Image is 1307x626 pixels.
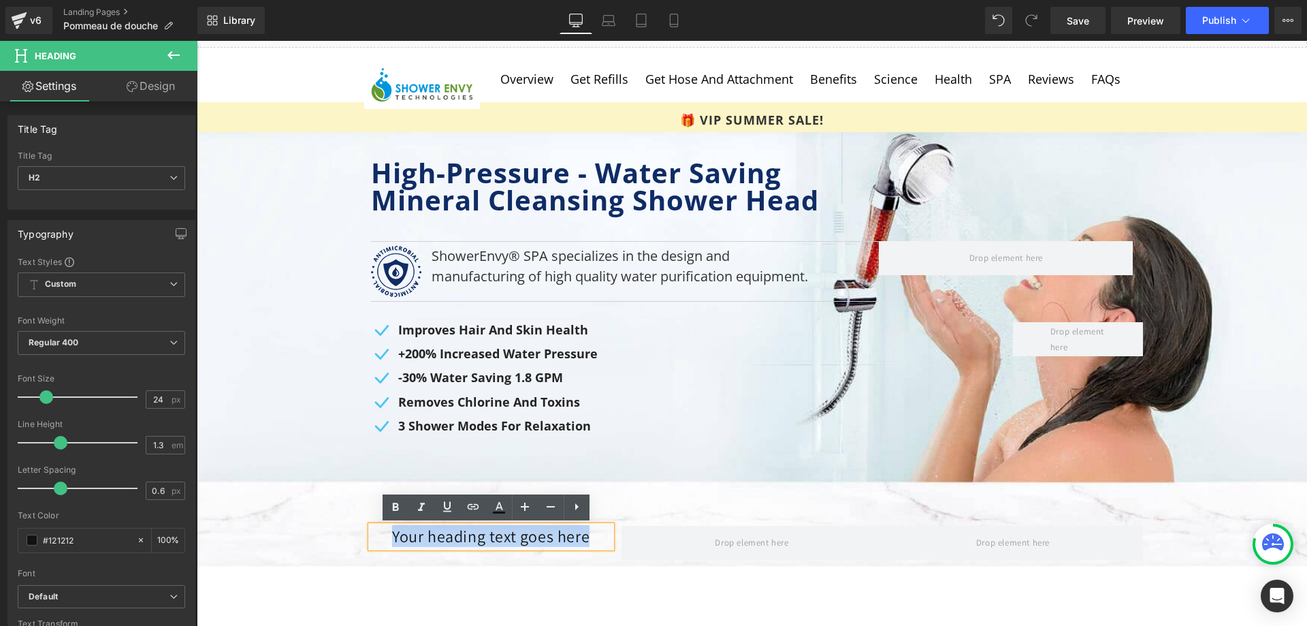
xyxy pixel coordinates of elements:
h2: Your heading text goes here [174,485,415,506]
a: v6 [5,7,52,34]
button: More [1274,7,1302,34]
div: Font Weight [18,316,185,326]
a: Design [101,71,200,101]
p: ​Improves Hair And Skin Health [201,281,401,297]
a: FAQs [888,20,931,57]
p: 🎁 VIP SUMMER SALE! [164,72,947,87]
div: Font Size [18,374,185,384]
p: ​+200% Increased Water Pressure [201,305,401,321]
div: Line Height [18,420,185,429]
a: Get Hose And Attachment [442,20,603,57]
span: px [172,486,183,495]
div: Open Intercom Messenger [1261,580,1293,612]
a: Get Refills [367,20,438,57]
div: % [152,529,184,552]
p: ​-30% Water Saving 1.8 GPM [201,329,401,345]
span: Pommeau de douche [63,20,158,31]
span: Save [1067,14,1089,28]
p: ShowerEnvy® SPA specializes in the design and manufacturing of high quality water purification eq... [235,205,615,246]
input: Color [43,533,130,548]
button: Redo [1018,7,1045,34]
b: H2 [29,172,40,183]
i: Default [29,591,58,603]
a: New Library [197,7,265,34]
a: Landing Pages [63,7,197,18]
div: Text Color [18,511,185,520]
a: Mobile [658,7,690,34]
a: Health [731,20,782,57]
span: Publish [1202,15,1236,26]
button: Publish [1186,7,1269,34]
h1: High-Pressure - Water Saving [174,119,937,173]
a: Benefits [607,20,667,57]
div: Typography [18,221,74,240]
p: 3 Shower Modes For Relaxation [201,377,401,393]
div: Text Styles [18,256,185,267]
p: ​Removes Chlorine And Toxins [201,354,401,369]
div: Title Tag [18,116,58,135]
button: Undo [985,7,1012,34]
span: Heading [35,50,76,61]
div: Font [18,569,185,578]
span: Library [223,14,255,27]
b: Regular 400 [29,337,79,347]
a: Preview [1111,7,1180,34]
b: Custom [45,279,76,290]
a: Overview [297,20,364,57]
div: Mineral Cleansing Shower Head [174,146,937,173]
a: Science [671,20,728,57]
a: Desktop [560,7,592,34]
div: Title Tag [18,151,185,161]
a: Reviews [824,20,884,57]
span: em [172,441,183,450]
span: px [172,395,183,404]
span: Preview [1127,14,1164,28]
a: Laptop [592,7,625,34]
a: Tablet [625,7,658,34]
div: v6 [27,12,44,29]
div: Letter Spacing [18,465,185,475]
a: SPA [786,20,821,57]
